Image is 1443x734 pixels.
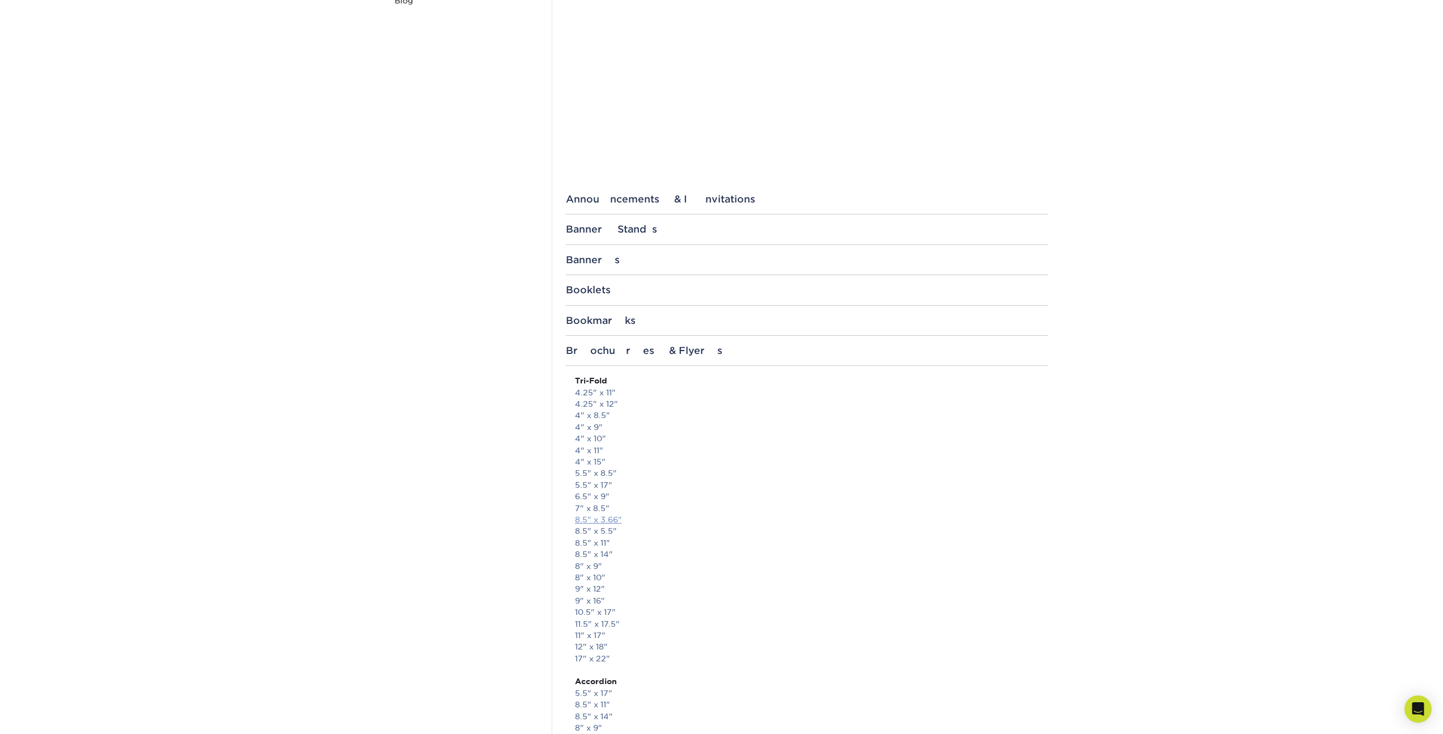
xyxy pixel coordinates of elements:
a: 10.5" x 17" [575,608,616,617]
a: 8.5" x 3.66" [575,515,622,524]
a: 8.5" x 14" [575,712,613,721]
a: 11.5" x 17.5" [575,619,620,628]
div: Brochures & Flyers [566,345,1048,356]
a: 4" x 8.5" [575,411,610,420]
a: 11" x 17" [575,631,606,640]
a: 5.5" x 8.5" [575,469,617,478]
a: 8.5" x 11" [575,700,610,709]
a: 8.5" x 14" [575,550,613,559]
a: 9" x 16" [575,596,605,605]
a: 8.5" x 11" [575,538,610,547]
div: Booklets [566,284,1048,296]
a: 4" x 15" [575,457,606,466]
div: Announcements & Invitations [566,193,1048,205]
a: 4" x 10" [575,434,606,443]
strong: Tri-Fold [575,376,607,385]
a: 4" x 9" [575,423,603,432]
strong: Accordion [575,677,617,686]
div: Bookmarks [566,315,1048,326]
a: 8" x 9" [575,562,602,571]
a: 9" x 12" [575,584,605,593]
a: 7" x 8.5" [575,504,610,513]
a: 5.5" x 17" [575,689,612,698]
div: Banner Stands [566,223,1048,235]
a: 8" x 10" [575,573,606,582]
a: 17" x 22" [575,654,610,663]
a: 5.5" x 17" [575,480,612,490]
a: 4" x 11" [575,446,603,455]
a: 4.25" x 12" [575,399,618,408]
div: Open Intercom Messenger [1404,695,1432,723]
div: Banners [566,254,1048,265]
a: 12" x 18" [575,642,608,651]
a: 6.5" x 9" [575,492,610,501]
a: 8.5" x 5.5" [575,526,617,535]
a: 8" x 9" [575,723,602,732]
a: 4.25" x 11" [575,388,616,397]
